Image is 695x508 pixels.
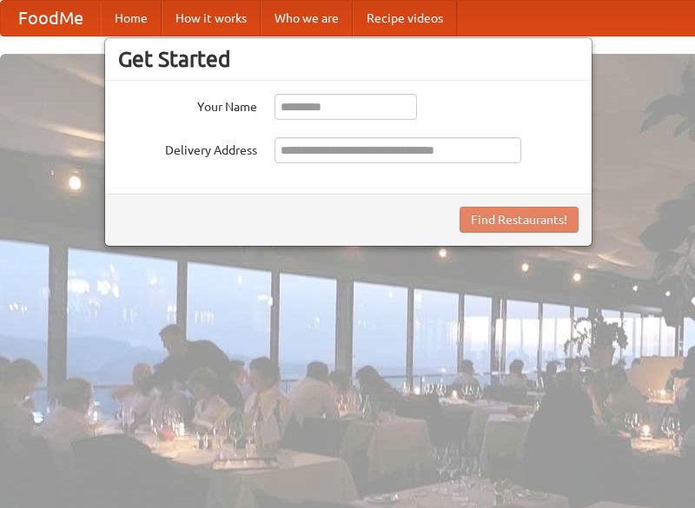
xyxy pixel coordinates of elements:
a: Recipe videos [353,1,457,36]
a: Home [101,1,162,36]
label: Delivery Address [118,137,257,159]
button: Find Restaurants! [460,207,579,233]
label: Your Name [118,94,257,115]
a: How it works [162,1,261,36]
h3: Get Started [118,46,579,72]
a: FoodMe [1,1,101,36]
a: Who we are [261,1,353,36]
